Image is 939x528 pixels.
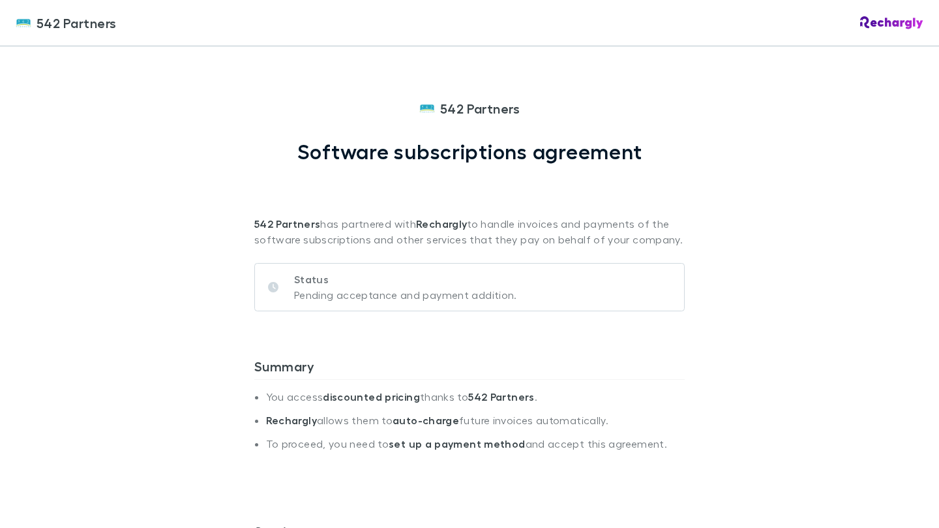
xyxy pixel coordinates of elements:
[860,16,923,29] img: Rechargly Logo
[254,358,685,379] h3: Summary
[468,390,534,403] strong: 542 Partners
[266,437,685,461] li: To proceed, you need to and accept this agreement.
[266,414,317,427] strong: Rechargly
[323,390,420,403] strong: discounted pricing
[16,15,31,31] img: 542 Partners's Logo
[266,414,685,437] li: allows them to future invoices automatically.
[37,13,117,33] span: 542 Partners
[294,287,517,303] p: Pending acceptance and payment addition.
[294,272,517,287] p: Status
[254,164,685,247] p: has partnered with to handle invoices and payments of the software subscriptions and other servic...
[297,139,642,164] h1: Software subscriptions agreement
[254,217,320,230] strong: 542 Partners
[440,99,520,118] span: 542 Partners
[266,390,685,414] li: You access thanks to .
[393,414,459,427] strong: auto-charge
[416,217,467,230] strong: Rechargly
[419,101,435,116] img: 542 Partners's Logo
[389,437,525,450] strong: set up a payment method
